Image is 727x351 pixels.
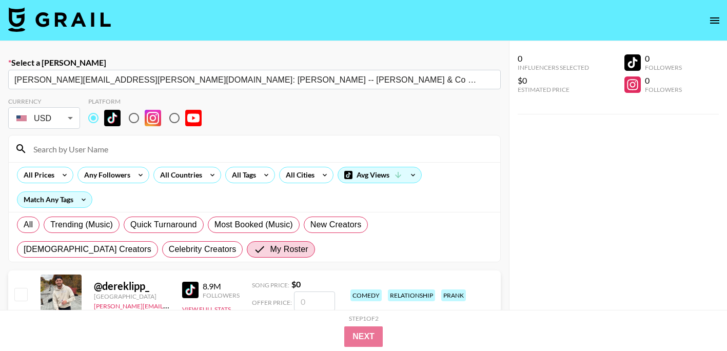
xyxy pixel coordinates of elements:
[349,315,379,322] div: Step 1 of 2
[182,282,199,298] img: TikTok
[645,75,682,86] div: 0
[182,305,231,313] button: View Full Stats
[88,98,210,105] div: Platform
[50,219,113,231] span: Trending (Music)
[78,167,132,183] div: Any Followers
[10,109,78,127] div: USD
[291,279,301,289] strong: $ 0
[704,10,725,31] button: open drawer
[94,300,246,310] a: [PERSON_NAME][EMAIL_ADDRESS][DOMAIN_NAME]
[17,167,56,183] div: All Prices
[203,291,240,299] div: Followers
[154,167,204,183] div: All Countries
[8,98,80,105] div: Currency
[252,281,289,289] span: Song Price:
[214,219,293,231] span: Most Booked (Music)
[145,110,161,126] img: Instagram
[130,219,197,231] span: Quick Turnaround
[226,167,258,183] div: All Tags
[645,53,682,64] div: 0
[27,141,494,157] input: Search by User Name
[344,326,383,347] button: Next
[310,219,362,231] span: New Creators
[518,53,589,64] div: 0
[252,299,292,306] span: Offer Price:
[294,291,335,311] input: 0
[441,289,466,301] div: prank
[104,110,121,126] img: TikTok
[8,57,501,68] label: Select a [PERSON_NAME]
[24,219,33,231] span: All
[518,86,589,93] div: Estimated Price
[350,289,382,301] div: comedy
[518,64,589,71] div: Influencers Selected
[338,167,421,183] div: Avg Views
[388,289,435,301] div: relationship
[280,167,317,183] div: All Cities
[169,243,237,256] span: Celebrity Creators
[8,7,111,32] img: Grail Talent
[645,86,682,93] div: Followers
[270,243,308,256] span: My Roster
[94,280,170,292] div: @ dereklipp_
[518,75,589,86] div: $0
[17,192,92,207] div: Match Any Tags
[185,110,202,126] img: YouTube
[645,64,682,71] div: Followers
[203,281,240,291] div: 8.9M
[24,243,151,256] span: [DEMOGRAPHIC_DATA] Creators
[94,292,170,300] div: [GEOGRAPHIC_DATA]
